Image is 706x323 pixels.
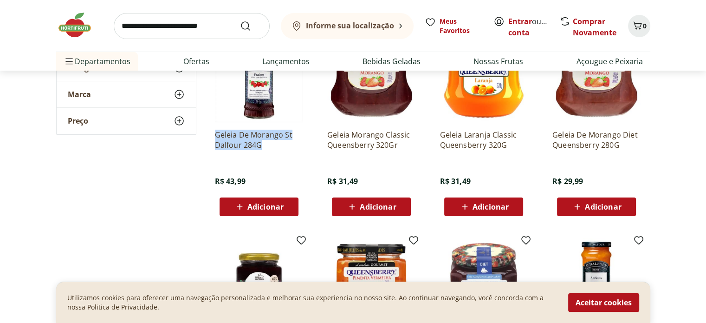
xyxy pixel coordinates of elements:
button: Menu [64,50,75,73]
a: Geleia De Morango Diet Queensberry 280G [552,130,641,150]
img: Geleia Laranja Classic Queensberry 320G [440,34,528,122]
a: Geleia Laranja Classic Queensberry 320G [440,130,528,150]
b: Informe sua localização [306,20,394,31]
button: Preço [57,108,196,134]
span: ou [508,16,550,38]
a: Ofertas [183,56,209,67]
a: Criar conta [508,16,559,38]
span: Marca [68,90,91,99]
img: Geleia De Morango Diet Queensberry 280G [552,34,641,122]
p: Utilizamos cookies para oferecer uma navegação personalizada e melhorar sua experiencia no nosso ... [67,293,557,312]
button: Adicionar [220,198,298,216]
button: Informe sua localização [281,13,414,39]
button: Carrinho [628,15,650,37]
span: Meus Favoritos [440,17,482,35]
a: Meus Favoritos [425,17,482,35]
button: Marca [57,81,196,107]
img: Geleia Morango Classic Queensberry 320Gr [327,34,415,122]
button: Aceitar cookies [568,293,639,312]
input: search [114,13,270,39]
button: Adicionar [557,198,636,216]
img: Geleia De Morango St Dalfour 284G [215,34,303,122]
button: Submit Search [240,20,262,32]
span: Adicionar [247,203,284,211]
a: Geleia Morango Classic Queensberry 320Gr [327,130,415,150]
span: R$ 31,49 [327,176,358,186]
a: Bebidas Geladas [363,56,421,67]
span: 0 [643,21,647,30]
span: Adicionar [360,203,396,211]
button: Adicionar [332,198,411,216]
a: Entrar [508,16,532,26]
span: Adicionar [473,203,509,211]
a: Nossas Frutas [473,56,523,67]
a: Geleia De Morango St Dalfour 284G [215,130,303,150]
span: R$ 29,99 [552,176,583,186]
a: Açougue e Peixaria [576,56,642,67]
button: Adicionar [444,198,523,216]
img: Hortifruti [56,11,103,39]
span: Preço [68,116,88,125]
span: Departamentos [64,50,130,73]
a: Lançamentos [262,56,310,67]
span: Adicionar [585,203,621,211]
span: R$ 43,99 [215,176,246,186]
a: Comprar Novamente [573,16,616,38]
span: R$ 31,49 [440,176,470,186]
